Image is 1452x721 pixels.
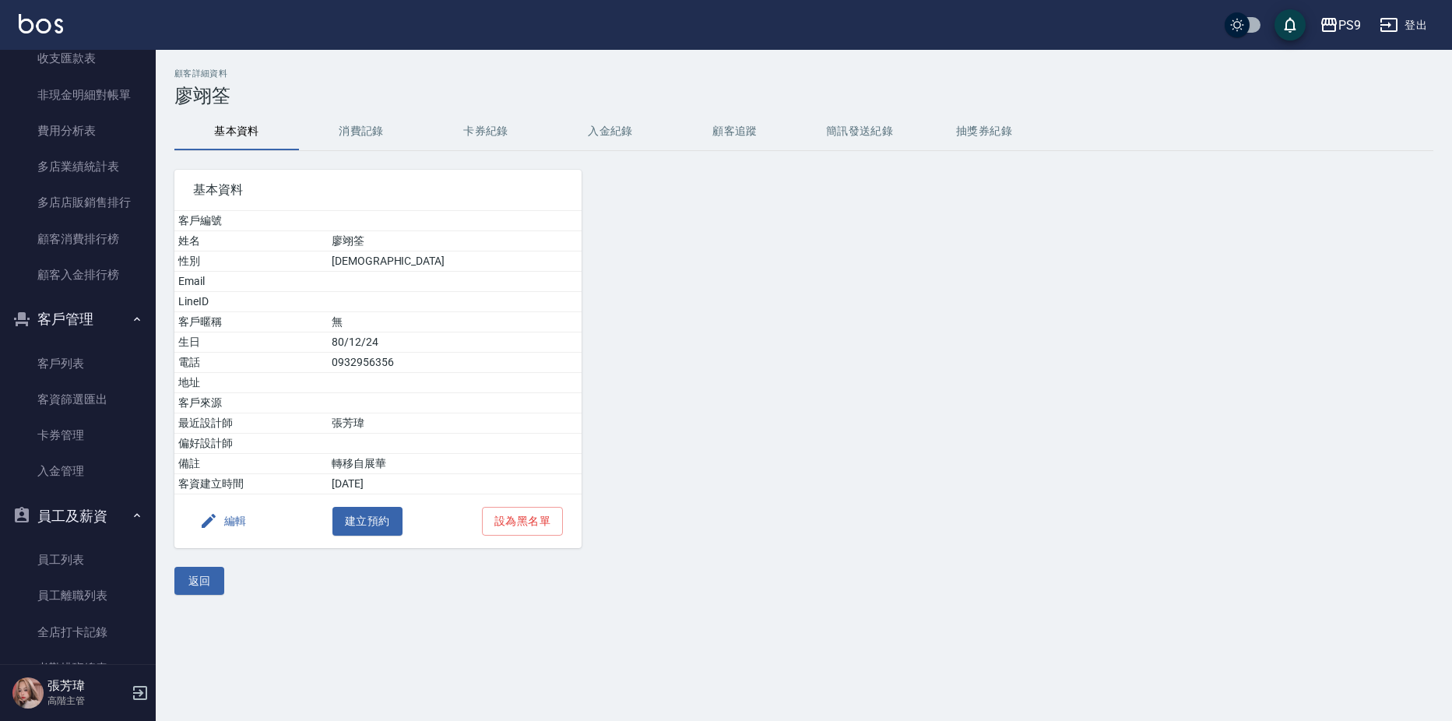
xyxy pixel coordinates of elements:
[174,373,328,393] td: 地址
[174,474,328,494] td: 客資建立時間
[332,507,403,536] button: 建立預約
[6,578,149,614] a: 員工離職列表
[1338,16,1361,35] div: PS9
[6,496,149,536] button: 員工及薪資
[174,454,328,474] td: 備註
[6,257,149,293] a: 顧客入金排行榜
[6,614,149,650] a: 全店打卡記錄
[797,113,922,150] button: 簡訊發送紀錄
[47,678,127,694] h5: 張芳瑋
[673,113,797,150] button: 顧客追蹤
[174,272,328,292] td: Email
[482,507,563,536] button: 設為黑名單
[174,231,328,251] td: 姓名
[328,312,582,332] td: 無
[174,567,224,596] button: 返回
[6,453,149,489] a: 入金管理
[193,182,563,198] span: 基本資料
[174,434,328,454] td: 偏好設計師
[174,113,299,150] button: 基本資料
[47,694,127,708] p: 高階主管
[6,346,149,382] a: 客戶列表
[328,251,582,272] td: [DEMOGRAPHIC_DATA]
[6,185,149,220] a: 多店店販銷售排行
[1373,11,1433,40] button: 登出
[174,85,1433,107] h3: 廖翊筌
[174,211,328,231] td: 客戶編號
[6,650,149,686] a: 考勤排班總表
[299,113,424,150] button: 消費記錄
[328,474,582,494] td: [DATE]
[12,677,44,709] img: Person
[6,542,149,578] a: 員工列表
[6,221,149,257] a: 顧客消費排行榜
[174,393,328,413] td: 客戶來源
[174,312,328,332] td: 客戶暱稱
[548,113,673,150] button: 入金紀錄
[328,231,582,251] td: 廖翊筌
[6,299,149,339] button: 客戶管理
[6,40,149,76] a: 收支匯款表
[328,413,582,434] td: 張芳瑋
[6,113,149,149] a: 費用分析表
[6,417,149,453] a: 卡券管理
[174,332,328,353] td: 生日
[174,353,328,373] td: 電話
[328,332,582,353] td: 80/12/24
[193,507,253,536] button: 編輯
[424,113,548,150] button: 卡券紀錄
[19,14,63,33] img: Logo
[174,413,328,434] td: 最近設計師
[6,149,149,185] a: 多店業績統計表
[6,382,149,417] a: 客資篩選匯出
[174,292,328,312] td: LineID
[328,353,582,373] td: 0932956356
[922,113,1046,150] button: 抽獎券紀錄
[328,454,582,474] td: 轉移自展華
[174,69,1433,79] h2: 顧客詳細資料
[1274,9,1306,40] button: save
[6,77,149,113] a: 非現金明細對帳單
[1313,9,1367,41] button: PS9
[174,251,328,272] td: 性別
